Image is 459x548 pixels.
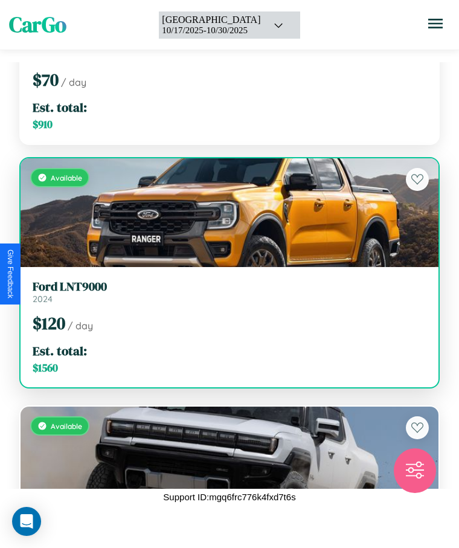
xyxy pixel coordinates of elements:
[68,320,93,332] span: / day
[33,279,426,305] a: Ford LNT90002024
[9,10,66,39] span: CarGo
[33,342,87,359] span: Est. total:
[51,173,82,182] span: Available
[33,312,65,335] span: $ 120
[12,507,41,536] div: Open Intercom Messenger
[51,422,82,431] span: Available
[61,76,86,88] span: / day
[33,98,87,116] span: Est. total:
[33,117,53,132] span: $ 910
[33,294,53,305] span: 2024
[33,68,59,91] span: $ 70
[163,489,295,505] p: Support ID: mgq6frc776k4fxd7t6s
[162,25,260,36] div: 10 / 17 / 2025 - 10 / 30 / 2025
[162,15,260,25] div: [GEOGRAPHIC_DATA]
[33,361,58,375] span: $ 1560
[6,250,14,298] div: Give Feedback
[33,279,426,294] h3: Ford LNT9000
